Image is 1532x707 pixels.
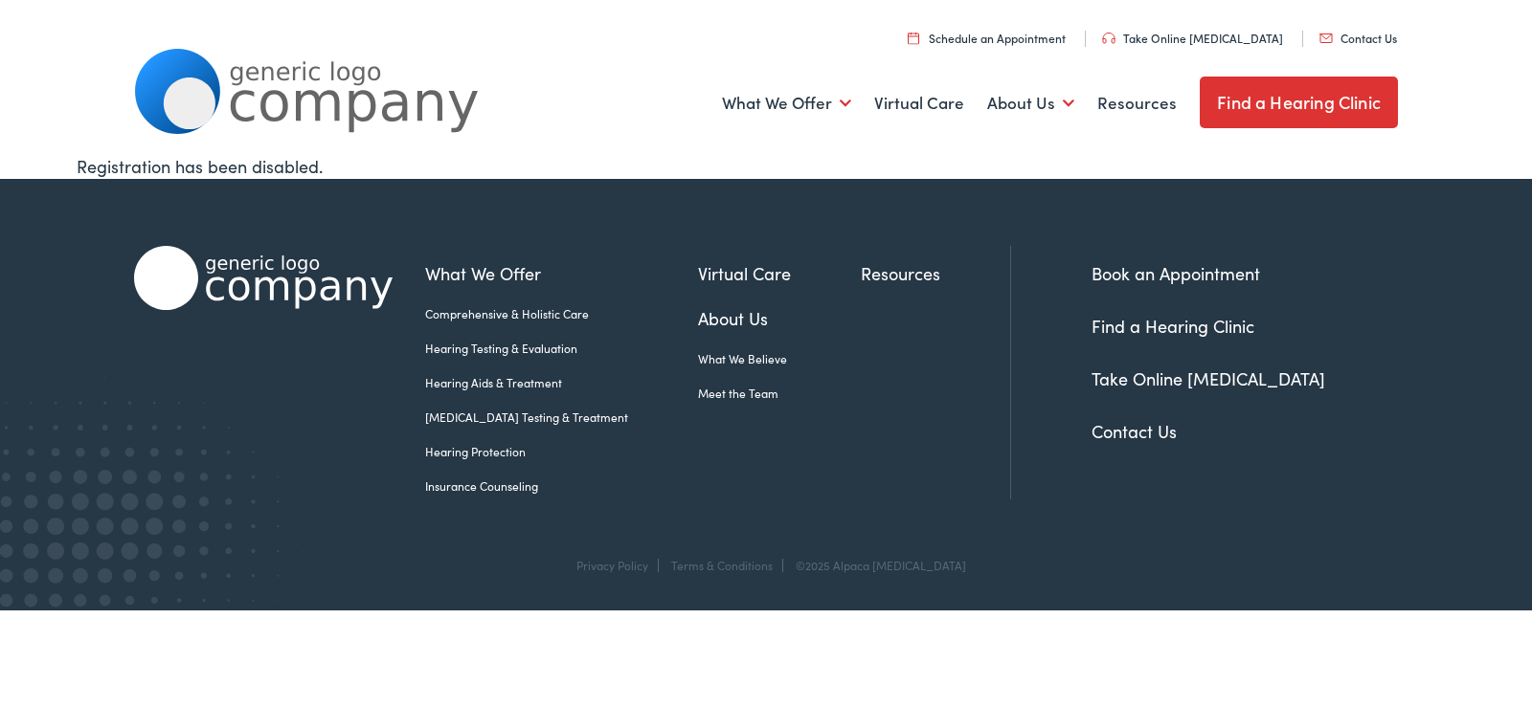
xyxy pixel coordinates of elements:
[698,260,861,286] a: Virtual Care
[1102,30,1283,46] a: Take Online [MEDICAL_DATA]
[1092,314,1254,338] a: Find a Hearing Clinic
[425,443,698,460] a: Hearing Protection
[425,340,698,357] a: Hearing Testing & Evaluation
[425,305,698,322] a: Comprehensive & Holistic Care
[1102,33,1115,44] img: utility icon
[1200,77,1398,128] a: Find a Hearing Clinic
[425,260,698,286] a: What We Offer
[425,374,698,391] a: Hearing Aids & Treatment
[1319,33,1333,43] img: utility icon
[425,477,698,495] a: Insurance Counseling
[908,32,919,44] img: utility icon
[425,409,698,426] a: [MEDICAL_DATA] Testing & Treatment
[874,68,964,139] a: Virtual Care
[786,559,966,572] div: ©2025 Alpaca [MEDICAL_DATA]
[698,305,861,331] a: About Us
[987,68,1074,139] a: About Us
[1319,30,1397,46] a: Contact Us
[698,350,861,367] a: What We Believe
[722,68,851,139] a: What We Offer
[1092,366,1325,390] a: Take Online [MEDICAL_DATA]
[1092,261,1260,285] a: Book an Appointment
[1097,68,1177,139] a: Resources
[698,385,861,402] a: Meet the Team
[77,153,1455,179] div: Registration has been disabled.
[908,30,1066,46] a: Schedule an Appointment
[861,260,1010,286] a: Resources
[134,246,393,310] img: Alpaca Audiology
[1092,419,1177,443] a: Contact Us
[576,557,648,573] a: Privacy Policy
[671,557,773,573] a: Terms & Conditions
